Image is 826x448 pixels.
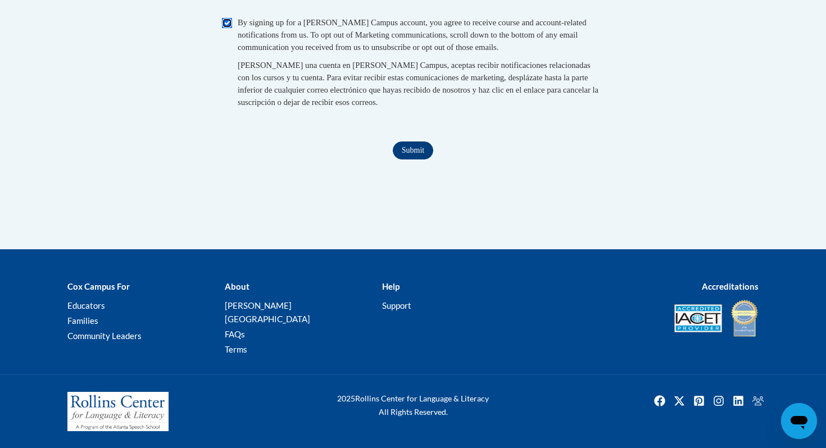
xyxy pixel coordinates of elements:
[730,299,759,338] img: IDA® Accredited
[295,392,531,419] div: Rollins Center for Language & Literacy All Rights Reserved.
[393,141,433,159] input: Submit
[67,392,169,431] img: Rollins Center for Language & Literacy - A Program of the Atlanta Speech School
[382,300,411,310] a: Support
[690,392,708,410] a: Pinterest
[710,392,728,410] a: Instagram
[670,392,688,410] img: Twitter icon
[67,300,105,310] a: Educators
[651,392,669,410] a: Facebook
[702,281,759,291] b: Accreditations
[238,61,598,107] span: [PERSON_NAME] una cuenta en [PERSON_NAME] Campus, aceptas recibir notificaciones relacionadas con...
[674,304,722,332] img: Accredited IACET® Provider
[337,394,355,403] span: 2025
[749,392,767,410] img: Facebook group icon
[710,392,728,410] img: Instagram icon
[225,281,249,291] b: About
[781,403,817,439] iframe: Button to launch messaging window
[749,392,767,410] a: Facebook Group
[651,392,669,410] img: Facebook icon
[729,392,747,410] img: LinkedIn icon
[67,316,98,326] a: Families
[67,331,142,341] a: Community Leaders
[225,329,245,339] a: FAQs
[670,392,688,410] a: Twitter
[67,281,130,291] b: Cox Campus For
[225,300,310,324] a: [PERSON_NAME][GEOGRAPHIC_DATA]
[238,18,587,52] span: By signing up for a [PERSON_NAME] Campus account, you agree to receive course and account-related...
[690,392,708,410] img: Pinterest icon
[729,392,747,410] a: Linkedin
[382,281,400,291] b: Help
[225,344,247,354] a: Terms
